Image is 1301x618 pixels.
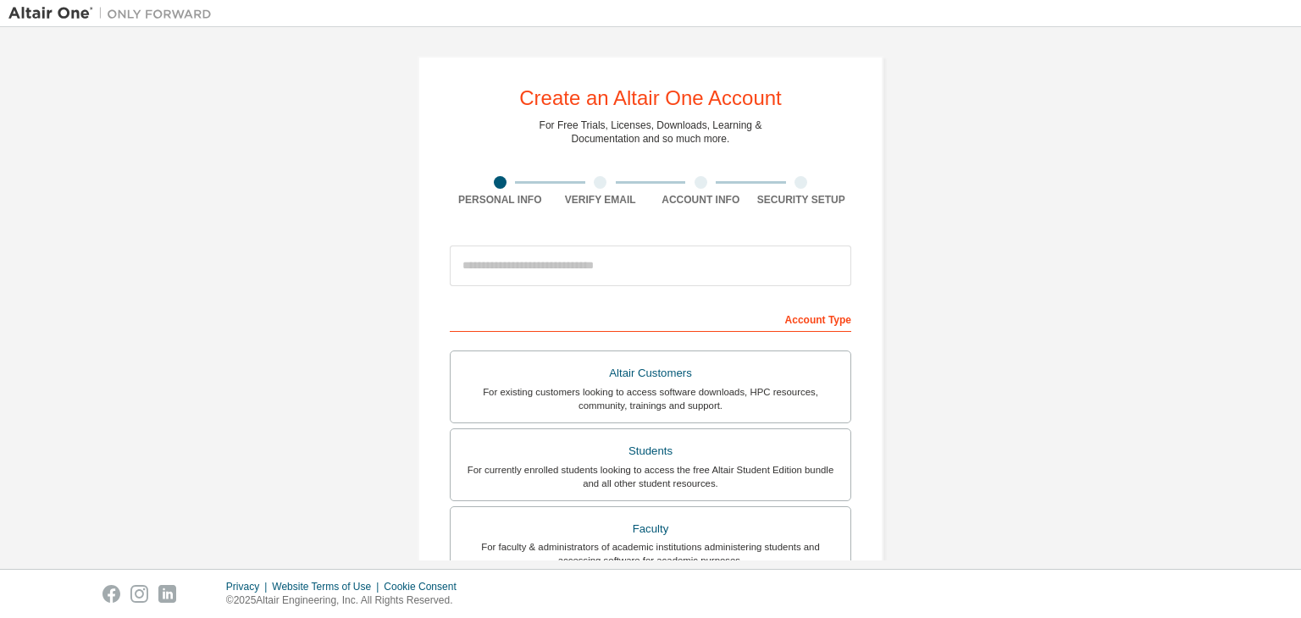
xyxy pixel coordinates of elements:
[130,585,148,603] img: instagram.svg
[450,305,851,332] div: Account Type
[384,580,466,593] div: Cookie Consent
[226,580,272,593] div: Privacy
[450,193,551,207] div: Personal Info
[226,593,467,608] p: © 2025 Altair Engineering, Inc. All Rights Reserved.
[519,88,782,108] div: Create an Altair One Account
[461,439,840,463] div: Students
[461,463,840,490] div: For currently enrolled students looking to access the free Altair Student Edition bundle and all ...
[751,193,852,207] div: Security Setup
[8,5,220,22] img: Altair One
[461,361,840,385] div: Altair Customers
[540,119,762,146] div: For Free Trials, Licenses, Downloads, Learning & Documentation and so much more.
[158,585,176,603] img: linkedin.svg
[461,540,840,567] div: For faculty & administrators of academic institutions administering students and accessing softwa...
[650,193,751,207] div: Account Info
[461,517,840,541] div: Faculty
[551,193,651,207] div: Verify Email
[272,580,384,593] div: Website Terms of Use
[102,585,120,603] img: facebook.svg
[461,385,840,412] div: For existing customers looking to access software downloads, HPC resources, community, trainings ...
